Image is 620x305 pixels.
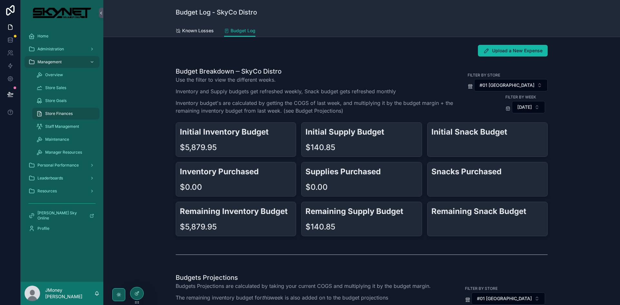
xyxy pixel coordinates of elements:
p: The remaining inventory budget for week is also added on to the budget projections [176,294,431,301]
em: this [262,294,270,301]
a: Resources [25,185,99,197]
span: Manager Resources [45,150,82,155]
span: Leaderboards [37,176,63,181]
a: Administration [25,43,99,55]
span: Store Goals [45,98,67,103]
a: Leaderboards [25,172,99,184]
span: Administration [37,46,64,52]
p: Use the filter to view the different weeks. [176,76,462,84]
label: Filter By Store [468,72,500,78]
span: Profile [37,226,49,231]
div: scrollable content [21,26,103,243]
div: $5,879.95 [180,222,217,232]
span: [DATE] [517,104,532,110]
span: Management [37,59,62,65]
button: Select Button [471,292,545,305]
a: Management [25,56,99,68]
a: [PERSON_NAME] Sky Online [25,210,99,221]
h2: Remaining Supply Budget [305,206,418,217]
a: Profile [25,223,99,234]
p: Inventory budget's are calculated by getting the COGS of last week, and multiplying it by the bud... [176,99,462,115]
span: [PERSON_NAME] Sky Online [37,210,84,221]
img: App logo [33,8,91,18]
div: $5,879.95 [180,142,217,153]
button: Upload a New Expense [478,45,548,56]
div: $0.00 [180,182,202,192]
a: Staff Management [32,121,99,132]
a: Maintenance [32,134,99,145]
h2: Inventory Purchased [180,166,292,177]
button: Select Button [474,79,548,91]
a: Store Finances [32,108,99,119]
a: Manager Resources [32,147,99,158]
h2: Snacks Purchased [431,166,543,177]
span: Staff Management [45,124,79,129]
span: Overview [45,72,63,77]
span: Store Sales [45,85,66,90]
span: Known Losses [182,27,214,34]
span: #01 [GEOGRAPHIC_DATA] [477,295,532,302]
h2: Initial Inventory Budget [180,127,292,137]
a: Personal Performance [25,159,99,171]
span: Budget Log [231,27,255,34]
div: $0.00 [305,182,328,192]
span: Home [37,34,48,39]
button: Select Button [512,101,545,113]
label: Filter By Store [465,285,498,291]
a: Home [25,30,99,42]
a: Overview [32,69,99,81]
a: Budget Log [224,25,255,37]
label: Filter By Week [505,94,536,100]
div: $140.85 [305,222,335,232]
h2: Initial Snack Budget [431,127,543,137]
a: Known Losses [176,25,214,38]
h1: Budget Log - SkyCo Distro [176,8,257,17]
p: Inventory and Supply budgets get refreshed weekly, Snack budget gets refreshed monthly [176,87,462,95]
span: Personal Performance [37,163,79,168]
span: #01 [GEOGRAPHIC_DATA] [480,82,534,88]
h2: Remaining Snack Budget [431,206,543,217]
h2: Remaining Inventory Budget [180,206,292,217]
span: Maintenance [45,137,69,142]
span: Resources [37,188,57,194]
span: Upload a New Expense [492,47,542,54]
a: Store Goals [32,95,99,107]
span: Store Finances [45,111,73,116]
p: Budgets Projections are calculated by taking your current COGS and multiplying it by the budget m... [176,282,431,290]
p: JMoney [PERSON_NAME] [45,287,94,300]
h1: Budget Breakdown ─ SkyCo Distro [176,67,462,76]
h1: Budgets Projections [176,273,431,282]
h2: Supplies Purchased [305,166,418,177]
a: Store Sales [32,82,99,94]
h2: Initial Supply Budget [305,127,418,137]
div: $140.85 [305,142,335,153]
